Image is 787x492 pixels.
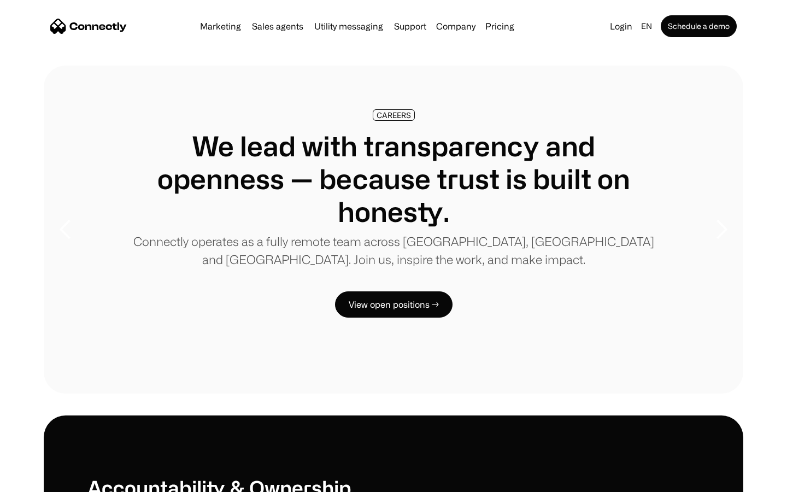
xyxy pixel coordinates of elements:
p: Connectly operates as a fully remote team across [GEOGRAPHIC_DATA], [GEOGRAPHIC_DATA] and [GEOGRA... [131,232,656,268]
h1: We lead with transparency and openness — because trust is built on honesty. [131,130,656,228]
ul: Language list [22,473,66,488]
a: Pricing [481,22,519,31]
div: CAREERS [377,111,411,119]
a: Support [390,22,431,31]
a: Sales agents [248,22,308,31]
aside: Language selected: English [11,472,66,488]
a: Marketing [196,22,245,31]
a: Schedule a demo [661,15,737,37]
a: View open positions → [335,291,453,318]
a: Utility messaging [310,22,387,31]
div: Company [436,19,475,34]
a: Login [606,19,637,34]
div: en [641,19,652,34]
